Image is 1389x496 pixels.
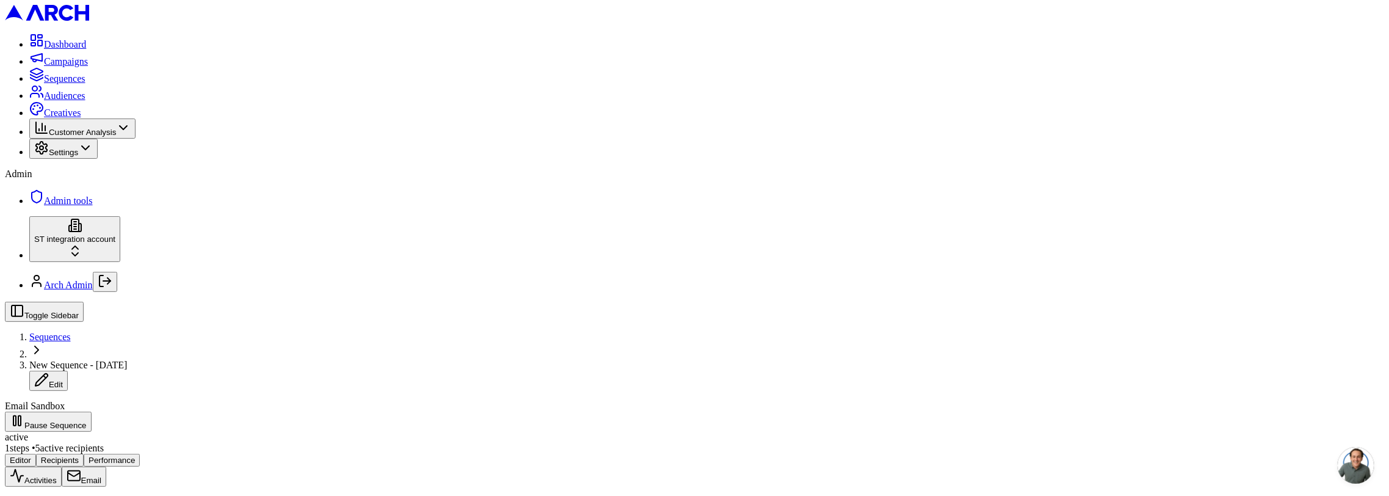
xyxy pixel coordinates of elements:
span: Dashboard [44,39,86,49]
a: Campaigns [29,56,88,67]
button: Recipients [36,454,84,467]
span: ST integration account [34,235,115,244]
a: Arch Admin [44,280,93,290]
span: Campaigns [44,56,88,67]
button: Settings [29,139,98,159]
nav: breadcrumb [5,332,1384,391]
span: Admin tools [44,195,93,206]
a: Dashboard [29,39,86,49]
button: Customer Analysis [29,119,136,139]
button: Email [62,467,106,487]
span: Sequences [44,73,85,84]
a: Admin tools [29,195,93,206]
span: Toggle Sidebar [24,311,79,320]
span: Creatives [44,108,81,118]
button: Log out [93,272,117,292]
span: Settings [49,148,78,157]
span: 1 steps • 5 active recipients [5,443,104,453]
button: Editor [5,454,36,467]
div: Email Sandbox [5,401,1384,412]
span: Audiences [44,90,85,101]
button: Performance [84,454,140,467]
button: Activities [5,467,62,487]
a: Sequences [29,332,71,342]
a: Sequences [29,73,85,84]
button: ST integration account [29,216,120,262]
button: Toggle Sidebar [5,302,84,322]
button: Edit [29,371,68,391]
a: Creatives [29,108,81,118]
span: New Sequence - [DATE] [29,360,127,370]
div: Admin [5,169,1384,180]
div: active [5,432,1384,443]
span: Edit [49,380,63,389]
a: Audiences [29,90,85,101]
a: Open chat [1338,447,1374,484]
button: Pause Sequence [5,412,92,432]
span: Customer Analysis [49,128,116,137]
